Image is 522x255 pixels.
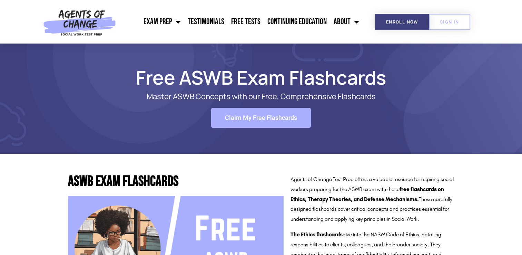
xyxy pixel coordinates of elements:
[225,115,297,121] span: Claim My Free Flashcards
[375,14,429,30] a: Enroll Now
[264,13,330,30] a: Continuing Education
[290,186,444,202] strong: free flashcards on Ethics, Therapy Theories, and Defense Mechanisms.
[211,108,311,128] a: Claim My Free Flashcards
[92,92,430,101] p: Master ASWB Concepts with our Free, Comprehensive Flashcards
[429,14,470,30] a: SIGN IN
[290,231,343,238] strong: The Ethics flashcards
[330,13,363,30] a: About
[140,13,184,30] a: Exam Prep
[119,13,363,30] nav: Menu
[228,13,264,30] a: Free Tests
[68,174,284,189] h2: ASWB Exam Flashcards
[65,69,458,85] h1: Free ASWB Exam Flashcards
[386,20,418,24] span: Enroll Now
[440,20,459,24] span: SIGN IN
[290,174,454,224] p: Agents of Change Test Prep offers a valuable resource for aspiring social workers preparing for t...
[184,13,228,30] a: Testimonials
